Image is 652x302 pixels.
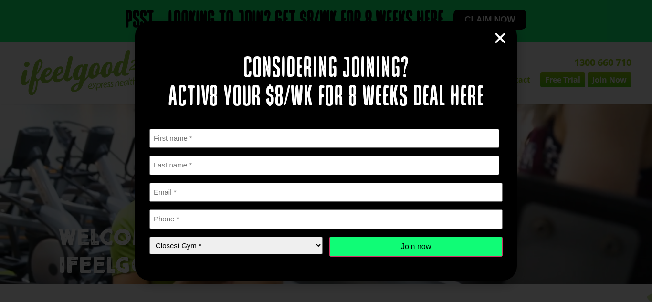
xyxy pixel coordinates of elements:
h2: Considering joining? Activ8 your $8/wk for 8 weeks deal here [149,55,503,112]
input: Join now [329,237,503,257]
input: Last name * [149,156,499,175]
input: Email * [149,183,503,202]
input: First name * [149,129,499,148]
input: Phone * [149,209,503,229]
a: Close [493,31,507,45]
